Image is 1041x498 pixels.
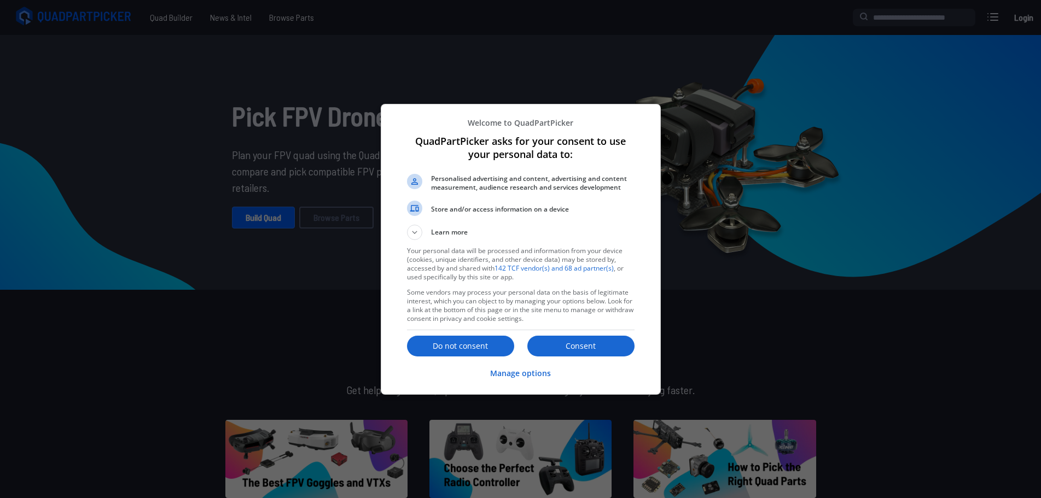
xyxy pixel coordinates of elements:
[431,227,468,240] span: Learn more
[407,336,514,356] button: Do not consent
[527,341,635,351] p: Consent
[407,134,635,161] h1: QuadPartPicker asks for your consent to use your personal data to:
[407,288,635,323] p: Some vendors may process your personal data on the basis of legitimate interest, which you can ob...
[381,104,661,395] div: QuadPartPicker asks for your consent to use your personal data to:
[490,368,551,379] p: Manage options
[407,247,635,282] p: Your personal data will be processed and information from your device (cookies, unique identifier...
[495,263,614,273] a: 142 TCF vendor(s) and 68 ad partner(s)
[490,362,551,385] button: Manage options
[407,225,635,240] button: Learn more
[527,336,635,356] button: Consent
[431,174,635,192] span: Personalised advertising and content, advertising and content measurement, audience research and ...
[431,205,635,214] span: Store and/or access information on a device
[407,118,635,128] p: Welcome to QuadPartPicker
[407,341,514,351] p: Do not consent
